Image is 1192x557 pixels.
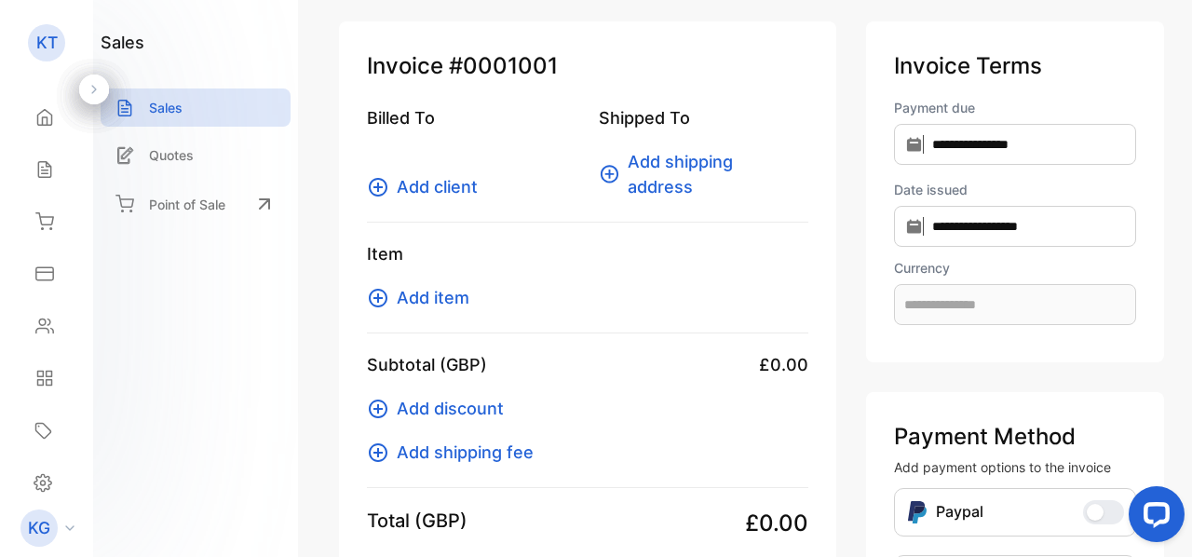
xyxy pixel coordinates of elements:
[397,396,504,421] span: Add discount
[149,195,225,214] p: Point of Sale
[367,49,808,83] p: Invoice
[759,352,808,377] span: £0.00
[599,105,808,130] p: Shipped To
[101,136,291,174] a: Quotes
[149,98,183,117] p: Sales
[367,241,808,266] p: Item
[894,98,1136,117] label: Payment due
[367,352,487,377] p: Subtotal (GBP)
[397,285,469,310] span: Add item
[367,396,515,421] button: Add discount
[745,507,808,540] span: £0.00
[397,440,534,465] span: Add shipping fee
[449,49,558,83] span: #0001001
[1114,479,1192,557] iframe: LiveChat chat widget
[149,145,194,165] p: Quotes
[36,31,58,55] p: KT
[101,30,144,55] h1: sales
[894,258,1136,278] label: Currency
[894,49,1136,83] p: Invoice Terms
[367,440,545,465] button: Add shipping fee
[397,174,478,199] span: Add client
[367,285,481,310] button: Add item
[101,88,291,127] a: Sales
[367,105,576,130] p: Billed To
[894,457,1136,477] p: Add payment options to the invoice
[28,516,50,540] p: KG
[599,149,808,199] button: Add shipping address
[367,507,467,535] p: Total (GBP)
[894,180,1136,199] label: Date issued
[936,500,983,524] p: Paypal
[101,183,291,224] a: Point of Sale
[894,420,1136,454] p: Payment Method
[367,174,489,199] button: Add client
[906,500,928,524] img: Icon
[628,149,797,199] span: Add shipping address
